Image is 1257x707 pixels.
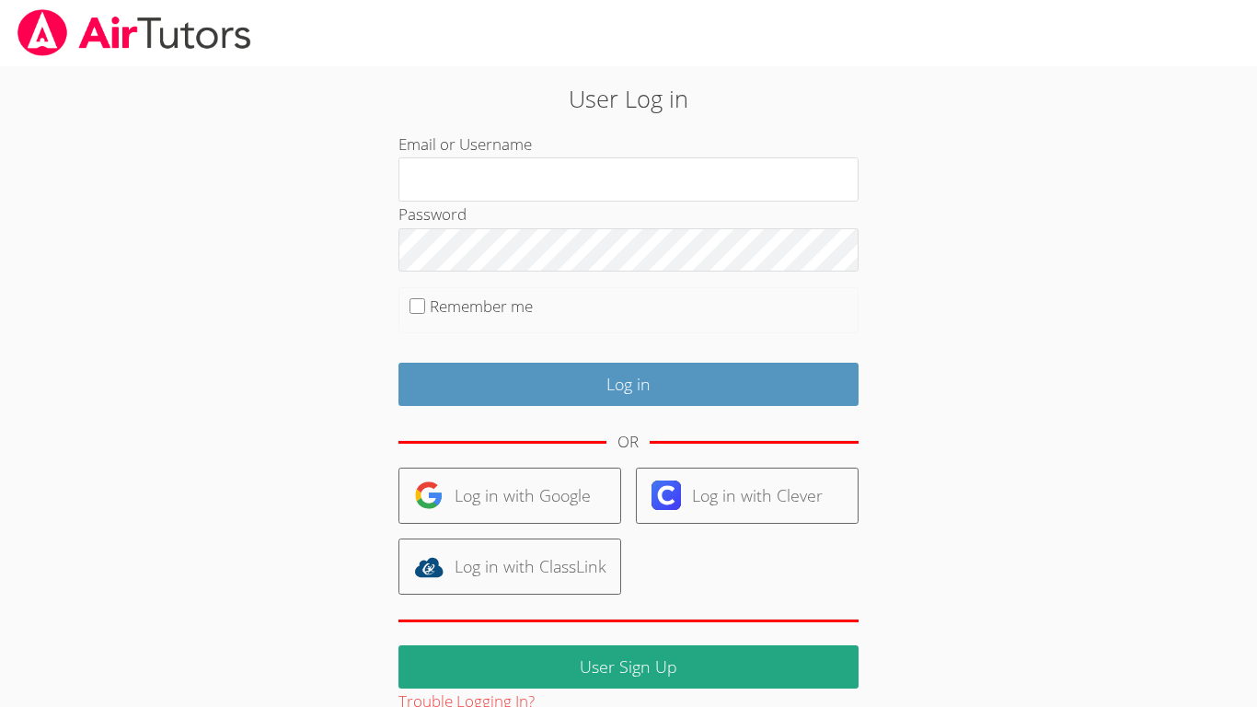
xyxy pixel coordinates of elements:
h2: User Log in [289,81,968,116]
a: Log in with Google [398,468,621,524]
label: Email or Username [398,133,532,155]
a: User Sign Up [398,645,859,689]
a: Log in with ClassLink [398,539,621,595]
div: OR [617,429,639,456]
img: clever-logo-6eab21bc6e7a338710f1a6ff85c0baf02591cd810cc4098c63d3a4b26e2feb20.svg [652,481,681,510]
img: classlink-logo-d6bb404cc1216ec64c9a2012d9dc4662098be43eaf13dc465df04b49fa7ab582.svg [414,552,444,582]
img: google-logo-50288ca7cdecda66e5e0955fdab243c47b7ad437acaf1139b6f446037453330a.svg [414,481,444,510]
a: Log in with Clever [636,468,859,524]
label: Password [398,203,467,225]
input: Log in [398,363,859,406]
label: Remember me [430,296,533,317]
img: airtutors_banner-c4298cdbf04f3fff15de1276eac7730deb9818008684d7c2e4769d2f7ddbe033.png [16,9,253,56]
